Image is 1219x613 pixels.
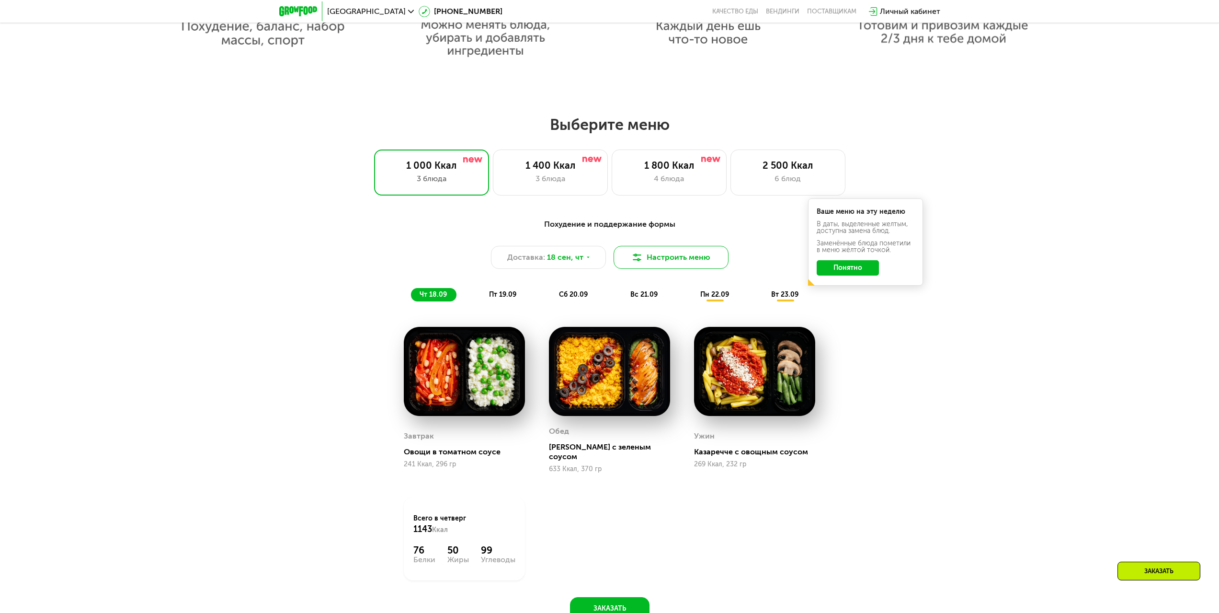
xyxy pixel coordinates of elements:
div: Личный кабинет [880,6,940,17]
div: 6 блюд [741,173,835,185]
a: Качество еды [712,8,758,15]
div: 2 500 Ккал [741,160,835,171]
span: пн 22.09 [700,290,729,299]
span: пт 19.09 [489,290,516,299]
div: [PERSON_NAME] с зеленым соусом [549,442,678,462]
button: Понятно [817,260,879,276]
span: Доставка: [507,252,545,263]
div: Всего в четверг [413,514,515,535]
div: 50 [447,544,469,556]
h2: Выберите меню [31,115,1188,134]
div: Обед [549,424,569,439]
div: 1 800 Ккал [622,160,717,171]
div: Белки [413,556,435,564]
div: 99 [481,544,515,556]
div: 633 Ккал, 370 гр [549,465,670,473]
div: 269 Ккал, 232 гр [694,461,815,468]
div: Завтрак [404,429,434,443]
div: 3 блюда [384,173,479,185]
span: 18 сен, чт [547,252,583,263]
span: Ккал [432,526,448,534]
div: Казаречче с овощным соусом [694,447,823,457]
div: 241 Ккал, 296 гр [404,461,525,468]
div: Ваше меню на эту неделю [817,208,914,215]
a: [PHONE_NUMBER] [419,6,502,17]
div: Овощи в томатном соусе [404,447,533,457]
div: 4 блюда [622,173,717,185]
div: В даты, выделенные желтым, доступна замена блюд. [817,221,914,234]
div: 1 400 Ккал [503,160,598,171]
button: Настроить меню [614,246,729,269]
div: Похудение и поддержание формы [326,219,893,231]
div: 76 [413,544,435,556]
span: вт 23.09 [771,290,798,299]
div: Углеводы [481,556,515,564]
div: Жиры [447,556,469,564]
span: чт 18.09 [420,290,447,299]
div: Ужин [694,429,715,443]
div: Заказать [1117,562,1200,580]
div: Заменённые блюда пометили в меню жёлтой точкой. [817,240,914,254]
div: поставщикам [807,8,856,15]
span: 1143 [413,524,432,534]
span: [GEOGRAPHIC_DATA] [327,8,406,15]
a: Вендинги [766,8,799,15]
div: 3 блюда [503,173,598,185]
span: сб 20.09 [559,290,588,299]
div: 1 000 Ккал [384,160,479,171]
span: вс 21.09 [630,290,658,299]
